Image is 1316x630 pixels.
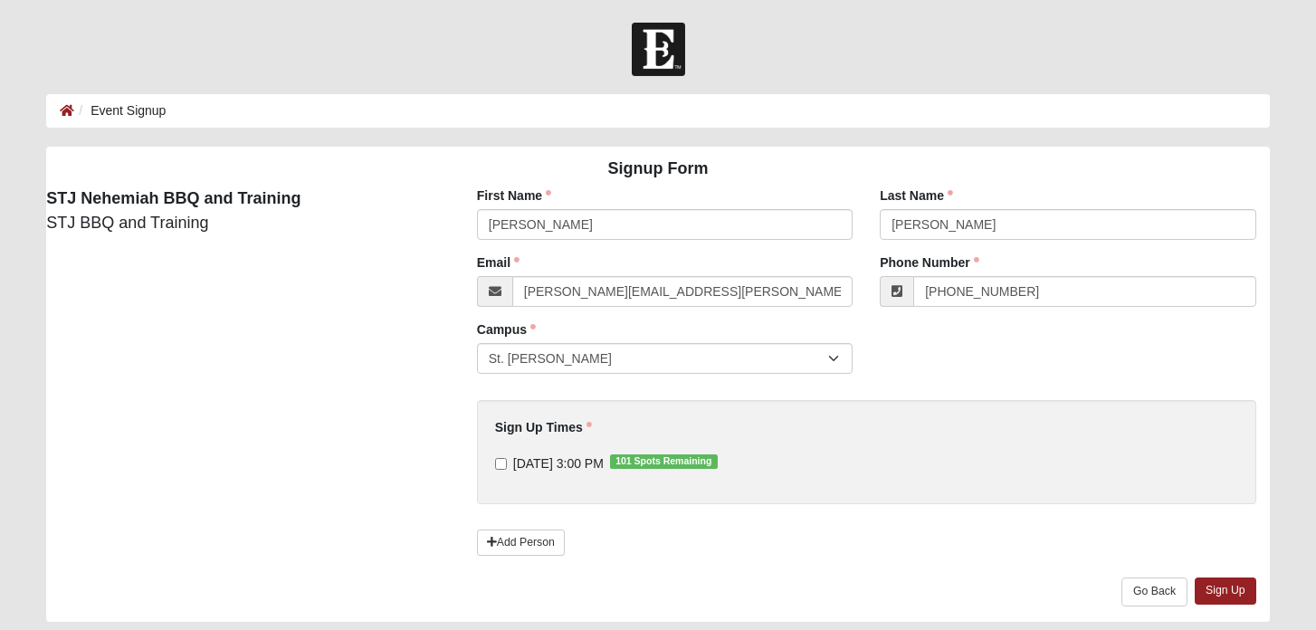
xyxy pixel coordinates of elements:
[1121,577,1187,606] a: Go Back
[33,186,449,235] div: STJ BBQ and Training
[495,418,592,436] label: Sign Up Times
[477,320,536,339] label: Campus
[46,189,300,207] strong: STJ Nehemiah BBQ and Training
[880,253,979,272] label: Phone Number
[46,159,1269,179] h4: Signup Form
[495,458,507,470] input: [DATE] 3:00 PM101 Spots Remaining
[610,454,718,469] span: 101 Spots Remaining
[513,456,604,471] span: [DATE] 3:00 PM
[880,186,953,205] label: Last Name
[477,530,565,556] a: Add Person
[477,186,551,205] label: First Name
[632,23,685,76] img: Church of Eleven22 Logo
[477,253,520,272] label: Email
[1195,577,1256,604] a: Sign Up
[74,101,166,120] li: Event Signup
